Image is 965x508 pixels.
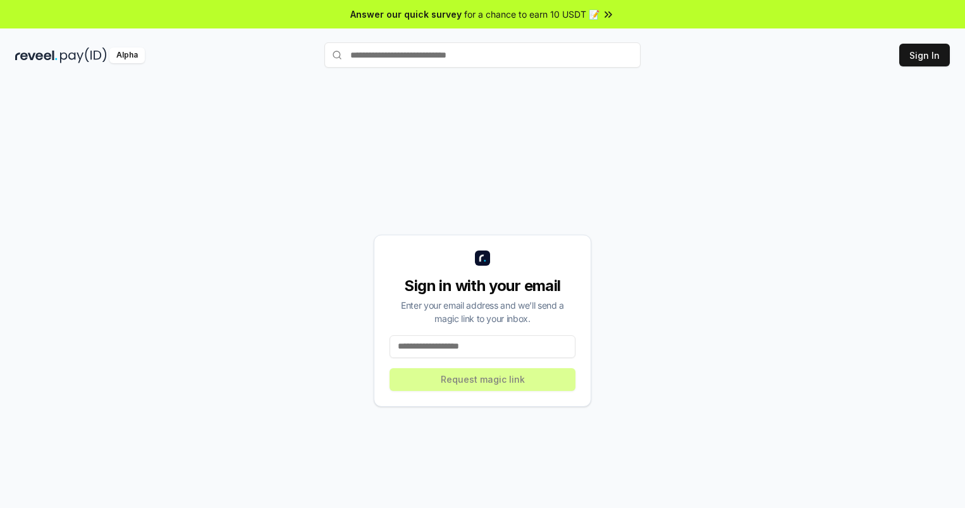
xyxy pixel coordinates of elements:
div: Alpha [109,47,145,63]
span: for a chance to earn 10 USDT 📝 [464,8,599,21]
img: reveel_dark [15,47,58,63]
button: Sign In [899,44,950,66]
div: Enter your email address and we’ll send a magic link to your inbox. [390,299,575,325]
div: Sign in with your email [390,276,575,296]
img: logo_small [475,251,490,266]
img: pay_id [60,47,107,63]
span: Answer our quick survey [350,8,462,21]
